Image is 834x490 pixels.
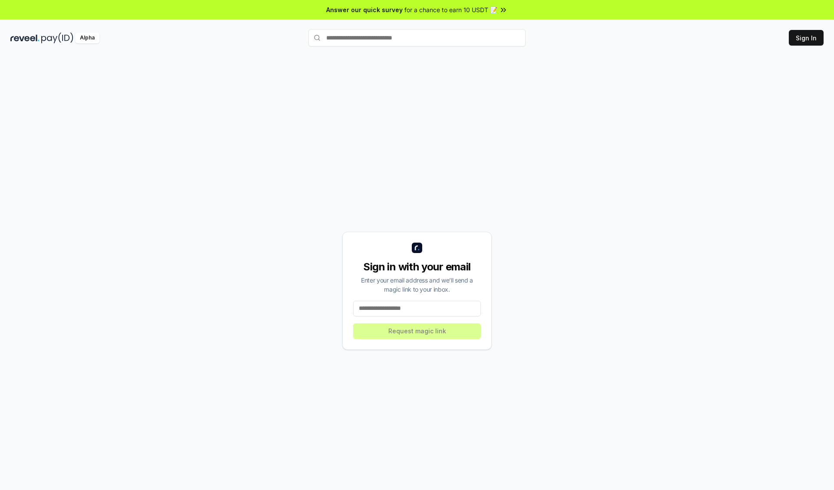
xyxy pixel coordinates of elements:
div: Alpha [75,33,99,43]
div: Enter your email address and we’ll send a magic link to your inbox. [353,276,481,294]
span: for a chance to earn 10 USDT 📝 [404,5,497,14]
img: reveel_dark [10,33,40,43]
img: pay_id [41,33,73,43]
span: Answer our quick survey [326,5,403,14]
button: Sign In [789,30,824,46]
div: Sign in with your email [353,260,481,274]
img: logo_small [412,243,422,253]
